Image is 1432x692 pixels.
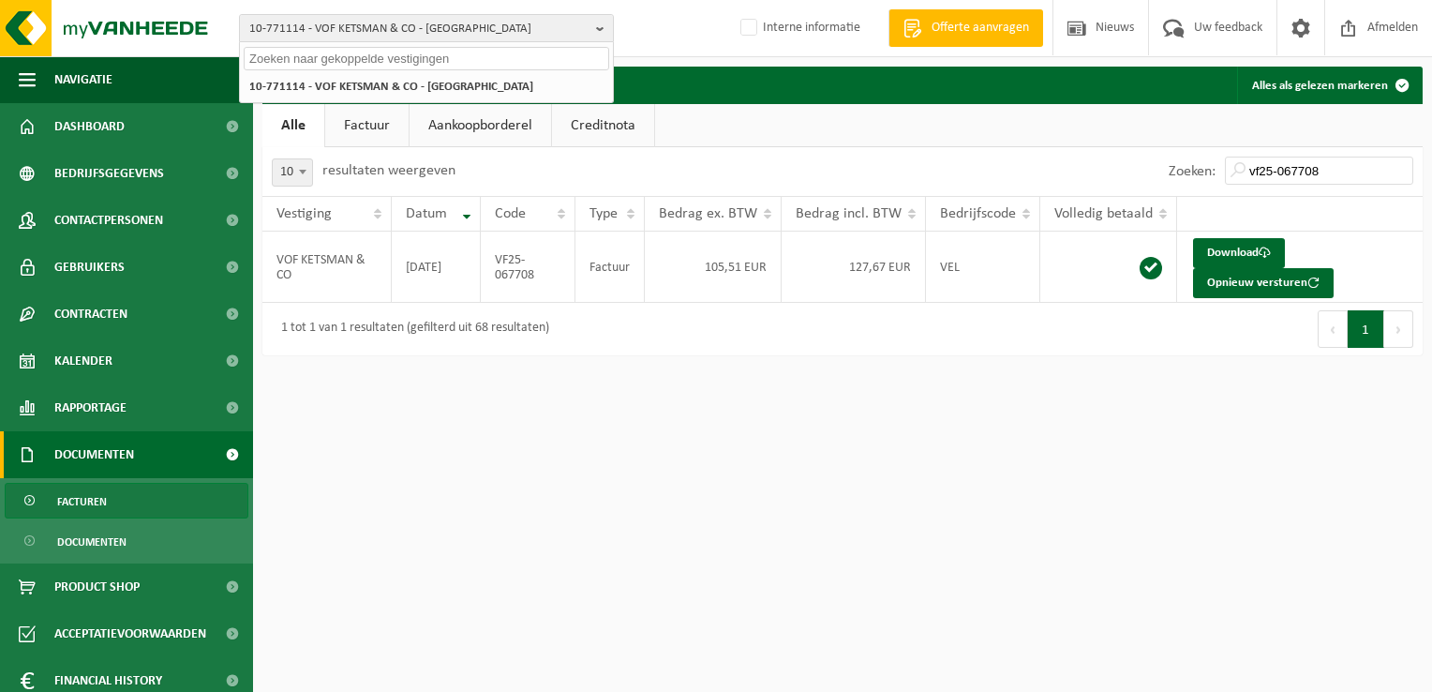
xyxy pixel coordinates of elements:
a: Factuur [325,104,409,147]
span: Volledig betaald [1054,206,1153,221]
span: Dashboard [54,103,125,150]
button: 1 [1348,310,1384,348]
span: Rapportage [54,384,127,431]
span: Bedrijfscode [940,206,1016,221]
td: VEL [926,232,1040,303]
span: Bedrijfsgegevens [54,150,164,197]
span: 10-771114 - VOF KETSMAN & CO - [GEOGRAPHIC_DATA] [249,15,589,43]
span: Documenten [57,524,127,560]
a: Documenten [5,523,248,559]
span: 10 [272,158,313,187]
span: Code [495,206,526,221]
span: Bedrag ex. BTW [659,206,757,221]
label: Zoeken: [1169,164,1216,179]
a: Alle [262,104,324,147]
button: Alles als gelezen markeren [1237,67,1421,104]
span: Vestiging [276,206,332,221]
td: VF25-067708 [481,232,575,303]
span: Offerte aanvragen [927,19,1034,38]
span: Acceptatievoorwaarden [54,610,206,657]
td: 127,67 EUR [782,232,926,303]
span: Datum [406,206,447,221]
label: Interne informatie [737,14,860,42]
td: 105,51 EUR [645,232,782,303]
strong: 10-771114 - VOF KETSMAN & CO - [GEOGRAPHIC_DATA] [249,81,533,93]
a: Facturen [5,483,248,519]
span: Contactpersonen [54,197,163,244]
button: Opnieuw versturen [1193,268,1334,298]
a: Creditnota [552,104,654,147]
input: Zoeken naar gekoppelde vestigingen [244,47,609,70]
button: Next [1384,310,1413,348]
span: Navigatie [54,56,112,103]
span: Facturen [57,484,107,519]
span: Kalender [54,338,112,384]
a: Aankoopborderel [410,104,551,147]
span: Type [589,206,618,221]
span: Gebruikers [54,244,125,291]
label: resultaten weergeven [322,163,455,178]
span: Documenten [54,431,134,478]
span: 10 [273,159,312,186]
td: [DATE] [392,232,480,303]
td: VOF KETSMAN & CO [262,232,392,303]
span: Bedrag incl. BTW [796,206,902,221]
span: Product Shop [54,564,140,610]
span: Contracten [54,291,127,338]
button: Previous [1318,310,1348,348]
a: Download [1193,238,1285,268]
td: Factuur [575,232,645,303]
a: Offerte aanvragen [888,9,1043,47]
button: 10-771114 - VOF KETSMAN & CO - [GEOGRAPHIC_DATA] [239,14,614,42]
div: 1 tot 1 van 1 resultaten (gefilterd uit 68 resultaten) [272,312,549,346]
